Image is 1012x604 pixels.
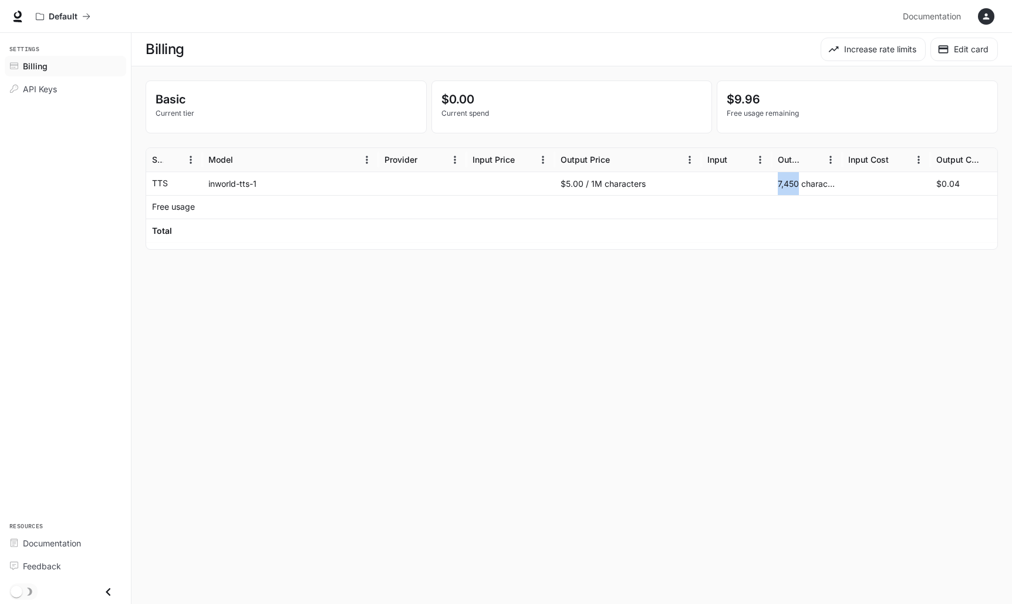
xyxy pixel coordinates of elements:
[822,151,839,169] button: Menu
[11,585,22,598] span: Dark mode toggle
[848,155,889,165] div: Input Cost
[156,108,417,119] p: Current tier
[203,172,379,195] div: inworld-tts-1
[49,12,77,22] p: Default
[751,151,769,169] button: Menu
[903,9,961,24] span: Documentation
[384,155,417,165] div: Provider
[561,155,610,165] div: Output Price
[772,172,842,195] div: 7,450 characters
[156,90,417,108] p: Basic
[234,151,252,169] button: Sort
[778,155,803,165] div: Output
[23,60,48,72] span: Billing
[152,225,172,237] h6: Total
[23,83,57,95] span: API Keys
[473,155,515,165] div: Input Price
[5,56,126,76] a: Billing
[446,151,464,169] button: Menu
[727,90,988,108] p: $9.96
[419,151,436,169] button: Sort
[930,38,998,61] button: Edit card
[681,151,699,169] button: Menu
[358,151,376,169] button: Menu
[821,38,926,61] button: Increase rate limits
[23,537,81,549] span: Documentation
[164,151,182,169] button: Sort
[516,151,534,169] button: Sort
[146,38,184,61] h1: Billing
[728,151,746,169] button: Sort
[5,533,126,553] a: Documentation
[441,108,703,119] p: Current spend
[727,108,988,119] p: Free usage remaining
[5,556,126,576] a: Feedback
[980,151,998,169] button: Sort
[152,155,163,165] div: Service
[890,151,908,169] button: Sort
[208,155,233,165] div: Model
[707,155,727,165] div: Input
[5,79,126,99] a: API Keys
[152,177,168,189] p: TTS
[441,90,703,108] p: $0.00
[910,151,927,169] button: Menu
[936,155,979,165] div: Output Cost
[152,201,195,213] p: Free usage
[182,151,200,169] button: Menu
[611,151,629,169] button: Sort
[555,172,701,195] div: $5.00 / 1M characters
[31,5,96,28] button: All workspaces
[95,580,122,604] button: Close drawer
[534,151,552,169] button: Menu
[804,151,822,169] button: Sort
[898,5,970,28] a: Documentation
[23,560,61,572] span: Feedback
